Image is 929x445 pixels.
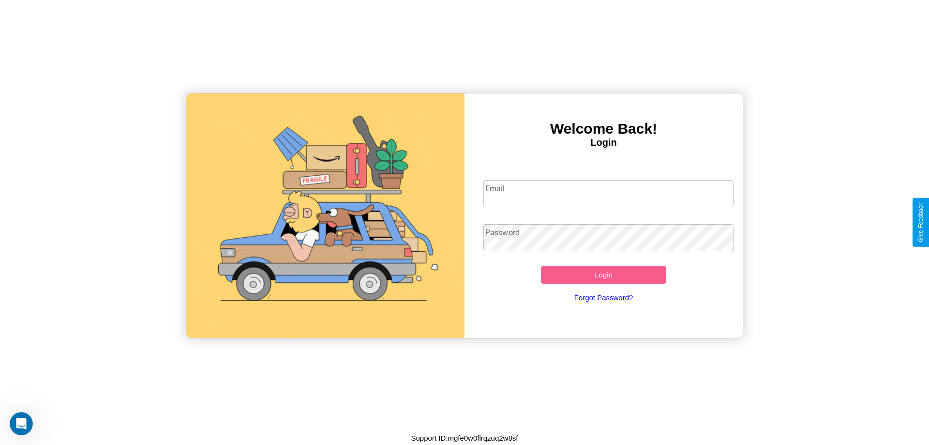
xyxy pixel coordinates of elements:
p: Support ID: mgfe0w0flrqzuq2w8sf [411,431,518,445]
h3: Welcome Back! [464,121,743,137]
img: gif [186,93,464,338]
iframe: Intercom live chat [10,412,33,435]
h4: Login [464,137,743,148]
a: Forgot Password? [479,284,729,311]
div: Give Feedback [917,203,924,242]
button: Login [541,266,666,284]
